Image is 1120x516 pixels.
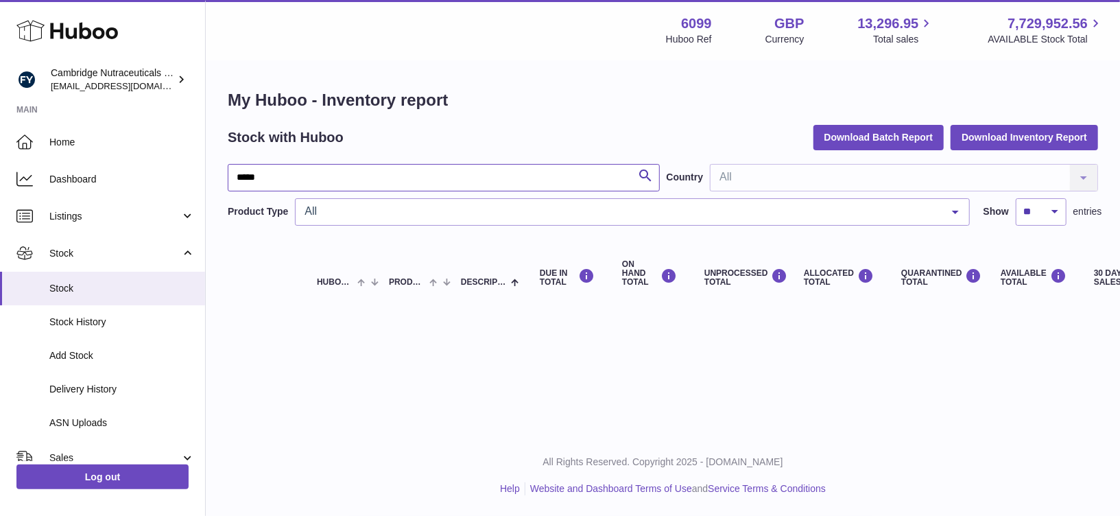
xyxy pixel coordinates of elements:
div: ALLOCATED Total [804,268,874,287]
span: Stock History [49,316,195,329]
span: 7,729,952.56 [1008,14,1088,33]
div: QUARANTINED Total [901,268,973,287]
span: AVAILABLE Stock Total [988,33,1104,46]
h2: Stock with Huboo [228,128,344,147]
div: ON HAND Total [622,260,677,288]
label: Show [984,205,1009,218]
span: Product Type [389,278,426,287]
strong: 6099 [681,14,712,33]
span: Huboo P no [317,278,354,287]
label: Product Type [228,205,288,218]
button: Download Batch Report [813,125,944,150]
div: Huboo Ref [666,33,712,46]
div: AVAILABLE Total [1001,268,1067,287]
span: Stock [49,282,195,295]
div: UNPROCESSED Total [704,268,776,287]
a: Service Terms & Conditions [708,483,826,494]
span: All [301,204,941,218]
span: 13,296.95 [857,14,918,33]
a: Website and Dashboard Terms of Use [530,483,692,494]
span: Dashboard [49,173,195,186]
span: entries [1073,205,1102,218]
span: Listings [49,210,180,223]
span: Add Stock [49,349,195,362]
a: Help [500,483,520,494]
span: Total sales [873,33,934,46]
li: and [525,482,826,495]
a: 13,296.95 Total sales [857,14,934,46]
span: Stock [49,247,180,260]
div: DUE IN TOTAL [540,268,595,287]
span: Home [49,136,195,149]
a: Log out [16,465,189,489]
span: [EMAIL_ADDRESS][DOMAIN_NAME] [51,80,202,91]
div: Cambridge Nutraceuticals Ltd [51,67,174,93]
h1: My Huboo - Inventory report [228,89,1098,111]
img: huboo@camnutra.com [16,69,37,90]
button: Download Inventory Report [951,125,1098,150]
strong: GBP [774,14,804,33]
a: 7,729,952.56 AVAILABLE Stock Total [988,14,1104,46]
span: Delivery History [49,383,195,396]
span: Description [461,278,508,287]
span: ASN Uploads [49,417,195,430]
div: Currency [765,33,805,46]
span: Sales [49,451,180,465]
label: Country [667,171,704,184]
p: All Rights Reserved. Copyright 2025 - [DOMAIN_NAME] [217,456,1109,469]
